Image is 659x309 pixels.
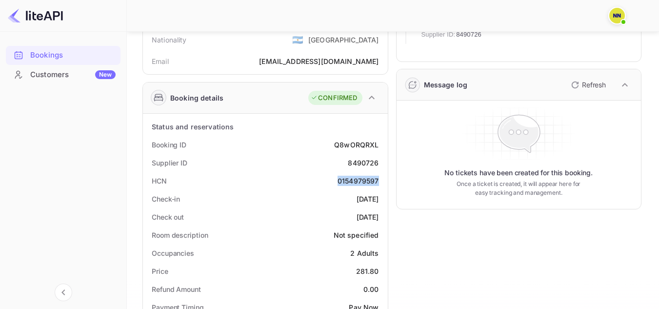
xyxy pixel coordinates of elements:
div: [DATE] [357,212,379,222]
p: No tickets have been created for this booking. [444,168,593,178]
div: Supplier ID [152,158,187,168]
span: United States [292,31,303,48]
div: Refund Amount [152,284,201,294]
div: 0.00 [363,284,379,294]
div: Room description [152,230,208,240]
div: Message log [424,80,468,90]
div: 2 Adults [350,248,379,258]
div: 281.80 [356,266,379,276]
div: Nationality [152,35,187,45]
div: [EMAIL_ADDRESS][DOMAIN_NAME] [259,56,379,66]
div: 0154979597 [338,176,379,186]
div: Bookings [30,50,116,61]
div: Bookings [6,46,120,65]
div: CONFIRMED [311,93,357,103]
div: Q8wORQRXL [334,140,379,150]
button: Refresh [565,77,610,93]
div: Customers [30,69,116,81]
div: Booking ID [152,140,186,150]
span: 8490726 [456,30,481,40]
div: Check-in [152,194,180,204]
p: Refresh [582,80,606,90]
p: Once a ticket is created, it will appear here for easy tracking and management. [454,180,584,197]
a: Bookings [6,46,120,64]
div: New [95,70,116,79]
div: [GEOGRAPHIC_DATA] [308,35,379,45]
button: Collapse navigation [55,284,72,301]
div: Check out [152,212,184,222]
div: Price [152,266,168,276]
div: Status and reservations [152,122,234,132]
div: HCN [152,176,167,186]
div: Booking details [170,93,223,103]
div: [DATE] [357,194,379,204]
a: CustomersNew [6,65,120,83]
div: Not specified [334,230,379,240]
div: Occupancies [152,248,194,258]
img: N/A N/A [609,8,625,23]
div: 8490726 [348,158,379,168]
img: LiteAPI logo [8,8,63,23]
span: Supplier ID: [421,30,456,40]
div: Email [152,56,169,66]
div: CustomersNew [6,65,120,84]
